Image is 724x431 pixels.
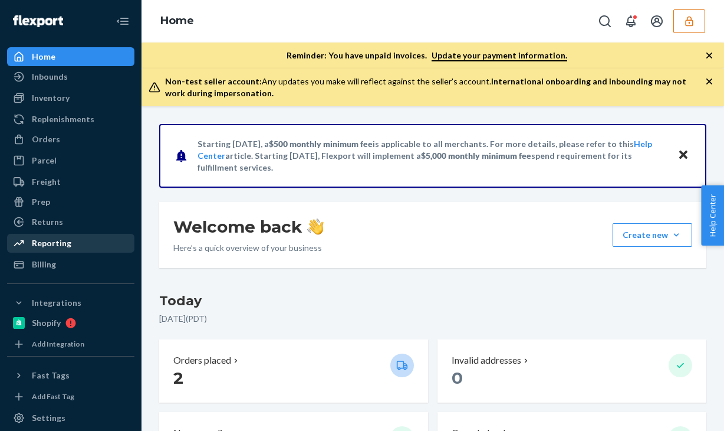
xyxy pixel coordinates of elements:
[7,89,134,107] a: Inventory
[32,176,61,188] div: Freight
[7,234,134,253] a: Reporting
[421,151,531,161] span: $5,000 monthly minimum fee
[7,151,134,170] a: Parcel
[32,196,50,208] div: Prep
[7,110,134,129] a: Replenishments
[165,76,705,99] div: Any updates you make will reflect against the seller's account.
[32,237,71,249] div: Reporting
[32,216,63,228] div: Returns
[159,292,706,311] h3: Today
[160,14,194,27] a: Home
[7,47,134,66] a: Home
[159,313,706,325] p: [DATE] ( PDT )
[7,130,134,149] a: Orders
[32,391,74,401] div: Add Fast Tag
[7,172,134,191] a: Freight
[452,354,521,367] p: Invalid addresses
[432,50,567,61] a: Update your payment information.
[7,390,134,404] a: Add Fast Tag
[269,139,373,149] span: $500 monthly minimum fee
[159,339,428,403] button: Orders placed 2
[32,113,94,125] div: Replenishments
[7,67,134,86] a: Inbounds
[111,9,134,33] button: Close Navigation
[173,242,324,254] p: Here’s a quick overview of your business
[676,147,691,164] button: Close
[701,185,724,246] button: Help Center
[437,339,706,403] button: Invalid addresses 0
[7,409,134,427] a: Settings
[32,92,70,104] div: Inventory
[7,366,134,385] button: Fast Tags
[7,255,134,274] a: Billing
[593,9,617,33] button: Open Search Box
[32,133,60,145] div: Orders
[7,314,134,332] a: Shopify
[452,368,463,388] span: 0
[32,317,61,329] div: Shopify
[165,76,262,86] span: Non-test seller account:
[7,337,134,351] a: Add Integration
[7,293,134,312] button: Integrations
[32,51,55,63] div: Home
[32,155,57,166] div: Parcel
[198,138,666,174] p: Starting [DATE], a is applicable to all merchants. For more details, please refer to this article...
[13,15,63,27] img: Flexport logo
[173,354,231,367] p: Orders placed
[307,218,324,235] img: hand-wave emoji
[32,412,65,424] div: Settings
[32,370,70,381] div: Fast Tags
[173,368,183,388] span: 2
[7,213,134,231] a: Returns
[173,216,324,237] h1: Welcome back
[613,223,692,247] button: Create new
[151,4,203,38] ol: breadcrumbs
[32,297,81,309] div: Integrations
[619,9,643,33] button: Open notifications
[7,192,134,211] a: Prep
[287,50,567,61] p: Reminder: You have unpaid invoices.
[32,259,56,270] div: Billing
[32,339,84,349] div: Add Integration
[645,9,669,33] button: Open account menu
[32,71,68,83] div: Inbounds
